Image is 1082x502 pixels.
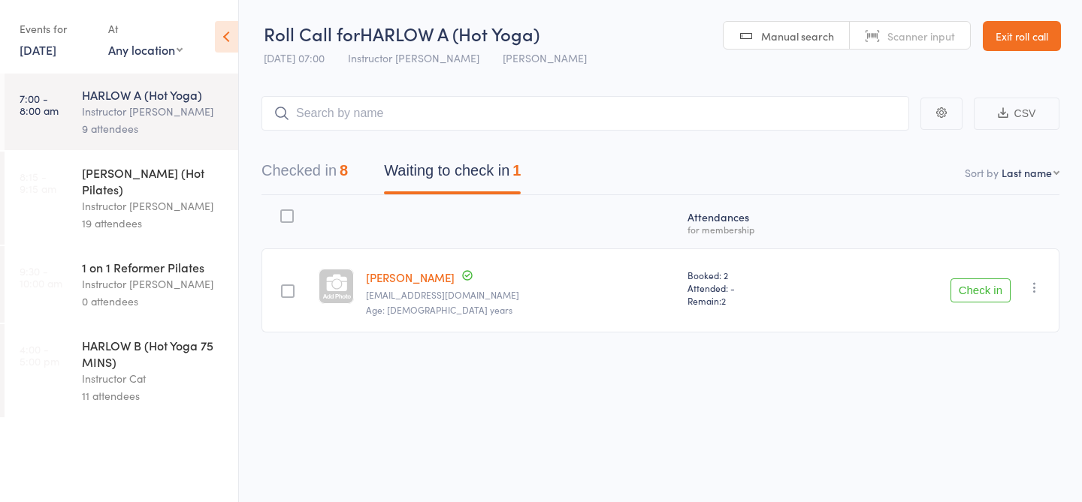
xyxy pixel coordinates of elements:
div: 1 on 1 Reformer Pilates [82,259,225,275]
span: Attended: - [688,281,829,294]
button: Waiting to check in1 [384,155,521,194]
div: 8 [340,162,348,179]
a: Exit roll call [983,21,1061,51]
input: Search by name [261,96,909,131]
span: Booked: 2 [688,269,829,281]
div: 1 [512,162,521,179]
time: 8:15 - 9:15 am [20,170,56,194]
div: HARLOW B (Hot Yoga 75 MINS) [82,337,225,370]
span: Scanner input [887,29,955,44]
div: for membership [688,224,829,234]
span: [PERSON_NAME] [503,50,587,65]
a: 9:30 -10:00 am1 on 1 Reformer PilatesInstructor [PERSON_NAME]0 attendees [5,246,238,323]
a: 4:00 -5:00 pmHARLOW B (Hot Yoga 75 MINS)Instructor Cat11 attendees [5,324,238,417]
div: 19 attendees [82,215,225,232]
span: 2 [721,294,726,307]
span: Manual search [761,29,834,44]
button: Checked in8 [261,155,348,194]
div: 0 attendees [82,293,225,310]
button: Check in [951,278,1011,302]
div: Any location [108,41,183,58]
div: Atten­dances [682,202,835,242]
a: 8:15 -9:15 am[PERSON_NAME] (Hot Pilates)Instructor [PERSON_NAME]19 attendees [5,152,238,245]
time: 7:00 - 8:00 am [20,92,59,116]
label: Sort by [965,165,999,180]
div: 11 attendees [82,387,225,404]
div: At [108,17,183,41]
span: [DATE] 07:00 [264,50,325,65]
a: [PERSON_NAME] [366,269,455,285]
button: CSV [974,98,1059,130]
div: HARLOW A (Hot Yoga) [82,86,225,103]
small: tahlia.stuhmcke@gmail.com [366,290,675,300]
div: Events for [20,17,93,41]
span: Roll Call for [264,21,360,46]
div: Last name [1002,165,1052,180]
div: Instructor [PERSON_NAME] [82,103,225,120]
a: [DATE] [20,41,56,58]
time: 9:30 - 10:00 am [20,265,62,289]
div: Instructor [PERSON_NAME] [82,197,225,215]
div: Instructor Cat [82,370,225,387]
div: 9 attendees [82,120,225,137]
div: Instructor [PERSON_NAME] [82,275,225,293]
time: 4:00 - 5:00 pm [20,343,59,367]
span: Age: [DEMOGRAPHIC_DATA] years [366,303,512,316]
span: Remain: [688,294,829,307]
a: 7:00 -8:00 amHARLOW A (Hot Yoga)Instructor [PERSON_NAME]9 attendees [5,74,238,150]
span: HARLOW A (Hot Yoga) [360,21,539,46]
div: [PERSON_NAME] (Hot Pilates) [82,164,225,197]
span: Instructor [PERSON_NAME] [348,50,479,65]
